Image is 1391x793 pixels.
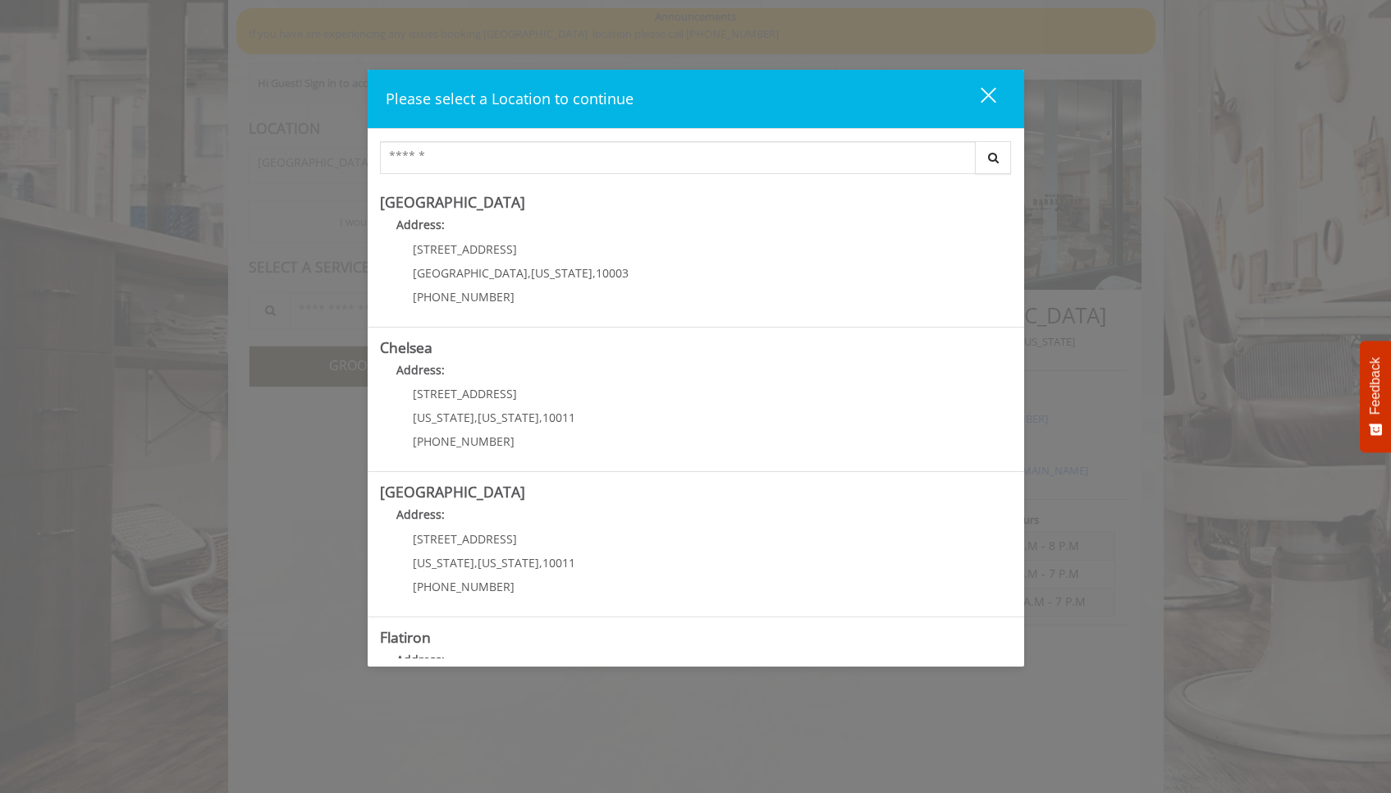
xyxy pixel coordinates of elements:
span: , [593,265,596,281]
input: Search Center [380,141,976,174]
span: , [539,410,542,425]
div: Center Select [380,141,1012,182]
span: 10003 [596,265,629,281]
span: [STREET_ADDRESS] [413,531,517,547]
span: Feedback [1368,357,1383,415]
span: [US_STATE] [413,410,474,425]
button: Feedback - Show survey [1360,341,1391,452]
span: , [539,555,542,571]
b: Address: [396,217,445,232]
span: [PHONE_NUMBER] [413,579,515,594]
i: Search button [984,152,1003,163]
b: Flatiron [380,627,431,647]
b: Address: [396,652,445,667]
b: [GEOGRAPHIC_DATA] [380,192,525,212]
span: 10011 [542,410,575,425]
b: [GEOGRAPHIC_DATA] [380,482,525,502]
span: [GEOGRAPHIC_DATA] [413,265,528,281]
span: , [474,555,478,571]
span: [US_STATE] [478,555,539,571]
span: [STREET_ADDRESS] [413,386,517,401]
span: [STREET_ADDRESS] [413,241,517,257]
span: [US_STATE] [413,555,474,571]
span: , [474,410,478,425]
span: [US_STATE] [531,265,593,281]
span: Please select a Location to continue [386,89,634,108]
div: close dialog [962,86,995,111]
b: Address: [396,362,445,378]
b: Address: [396,507,445,522]
b: Chelsea [380,337,432,357]
span: [PHONE_NUMBER] [413,289,515,305]
span: 10011 [542,555,575,571]
span: [PHONE_NUMBER] [413,433,515,449]
span: , [528,265,531,281]
button: close dialog [950,82,1006,116]
span: [US_STATE] [478,410,539,425]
